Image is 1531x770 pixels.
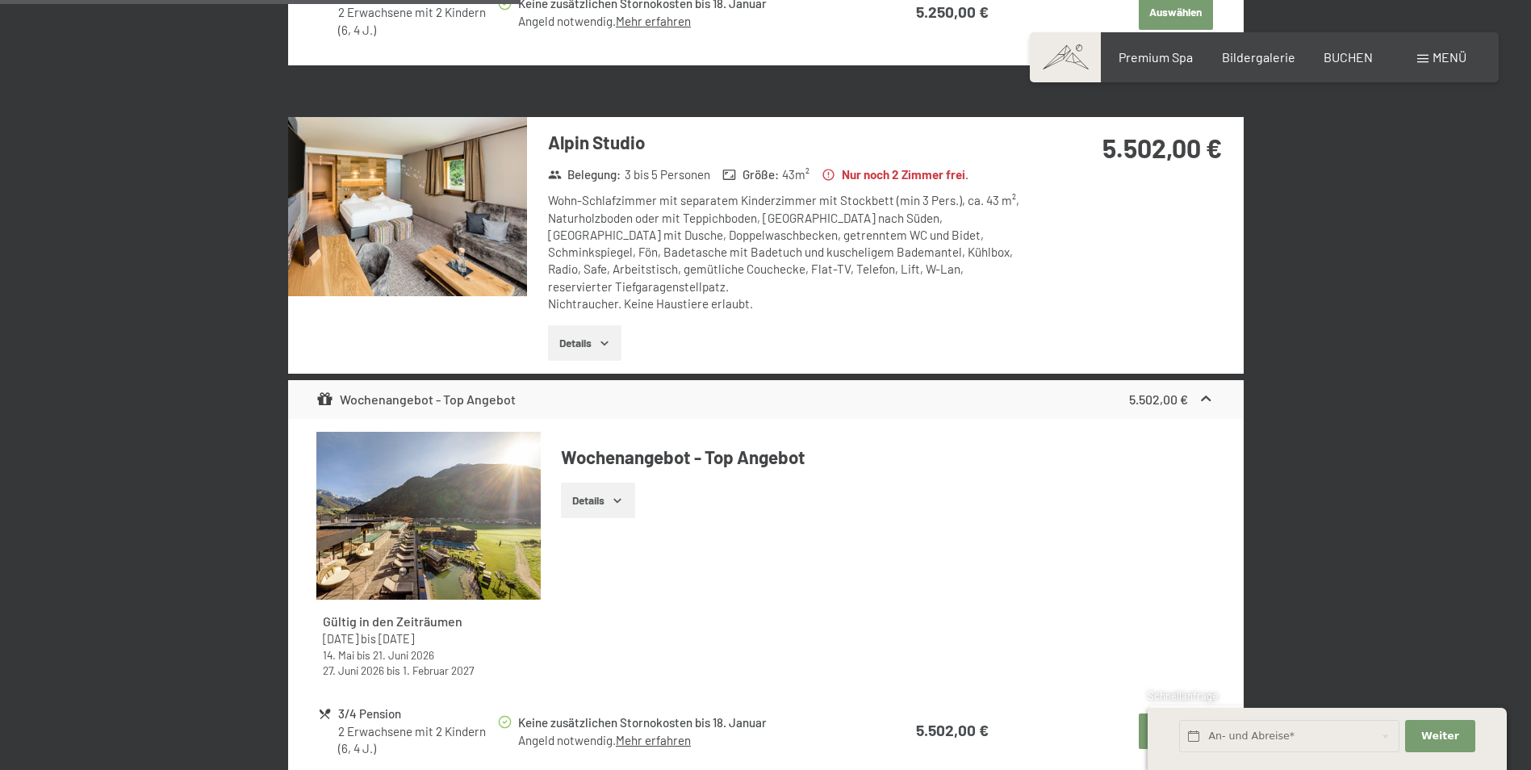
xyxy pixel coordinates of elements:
[561,483,634,518] button: Details
[323,663,384,677] time: 27.06.2026
[379,632,414,646] time: 12.04.2026
[1421,729,1459,743] span: Weiter
[518,714,854,732] div: Keine zusätzlichen Stornokosten bis 18. Januar
[625,166,710,183] span: 3 bis 5 Personen
[1324,49,1373,65] a: BUCHEN
[916,721,989,739] strong: 5.502,00 €
[548,166,621,183] strong: Belegung :
[1139,714,1213,749] button: Auswählen
[403,663,474,677] time: 01.02.2027
[323,613,462,629] strong: Gültig in den Zeiträumen
[323,632,358,646] time: 31.08.2025
[548,130,1028,155] h3: Alpin Studio
[518,13,854,30] div: Angeld notwendig.
[316,432,541,601] img: mss_renderimg.php
[323,647,534,663] div: bis
[1405,720,1475,753] button: Weiter
[1222,49,1295,65] a: Bildergalerie
[338,705,496,723] div: 3/4 Pension
[1129,391,1188,407] strong: 5.502,00 €
[548,325,621,361] button: Details
[1102,132,1222,163] strong: 5.502,00 €
[323,663,534,678] div: bis
[1148,689,1218,702] span: Schnellanfrage
[518,732,854,749] div: Angeld notwendig.
[338,723,496,758] div: 2 Erwachsene mit 2 Kindern (6, 4 J.)
[616,14,691,28] a: Mehr erfahren
[916,2,989,21] strong: 5.250,00 €
[616,733,691,747] a: Mehr erfahren
[1433,49,1466,65] span: Menü
[1119,49,1193,65] a: Premium Spa
[288,117,527,296] img: mss_renderimg.php
[822,166,968,183] strong: Nur noch 2 Zimmer frei.
[288,380,1244,419] div: Wochenangebot - Top Angebot5.502,00 €
[338,4,496,39] div: 2 Erwachsene mit 2 Kindern (6, 4 J.)
[323,631,534,647] div: bis
[373,648,434,662] time: 21.06.2026
[316,390,516,409] div: Wochenangebot - Top Angebot
[323,648,354,662] time: 14.05.2026
[782,166,809,183] span: 43 m²
[722,166,779,183] strong: Größe :
[548,192,1028,312] div: Wohn-Schlafzimmer mit separatem Kinderzimmer mit Stockbett (min 3 Pers.), ca. 43 m², Naturholzbod...
[561,445,1215,470] h4: Wochenangebot - Top Angebot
